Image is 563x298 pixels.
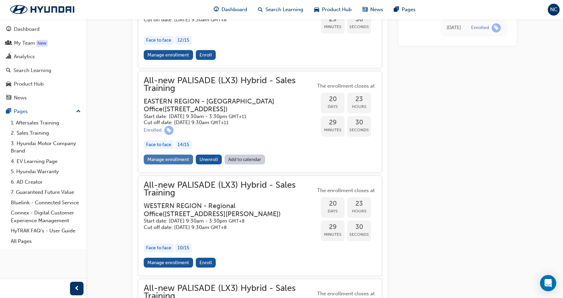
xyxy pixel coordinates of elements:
a: 4. EV Learning Page [8,156,84,167]
span: Australian Eastern Daylight Time GMT+11 [229,114,247,119]
a: Bluelink - Connected Service [8,198,84,208]
div: Open Intercom Messenger [540,275,556,291]
span: search-icon [258,5,263,14]
span: pages-icon [6,109,11,115]
a: 6. AD Creator [8,177,84,187]
span: Seconds [347,231,371,238]
span: Seconds [347,126,371,134]
button: All-new PALISADE (LX3) Hybrid - Sales TrainingWESTERN REGION - Regional Office([STREET_ADDRESS][P... [144,181,376,270]
span: 29 [321,16,345,23]
span: News [370,6,383,14]
div: 10 / 15 [175,244,192,253]
div: Face to face [144,140,174,150]
a: Dashboard [3,23,84,36]
span: Australian Western Standard Time GMT+8 [211,225,227,230]
span: 23 [347,200,371,208]
button: Enroll [196,50,216,60]
button: All-new PALISADE (LX3) Hybrid - Sales TrainingEASTERN REGION - [GEOGRAPHIC_DATA] Office([STREET_A... [144,77,376,167]
a: 3. Hyundai Motor Company Brand [8,138,84,156]
span: up-icon [76,107,81,116]
div: Enrolled [471,25,489,31]
div: Search Learning [14,67,51,74]
span: 20 [321,95,345,103]
span: Australian Western Standard Time GMT+8 [211,17,227,23]
div: Pages [14,108,28,115]
span: The enrollment closes at [315,290,376,298]
span: Minutes [321,231,345,238]
h5: Start date: [DATE] 9:30am - 3:30pm [144,113,305,120]
span: Product Hub [322,6,352,14]
span: chart-icon [6,54,11,60]
span: Hours [347,207,371,215]
a: Connex - Digital Customer Experience Management [8,208,84,226]
a: guage-iconDashboard [208,3,253,17]
span: news-icon [362,5,368,14]
a: 1. Aftersales Training [8,118,84,128]
span: 20 [321,200,345,208]
button: Pages [3,105,84,118]
span: Minutes [321,126,345,134]
h3: EASTERN REGION - [GEOGRAPHIC_DATA] Office ( [STREET_ADDRESS] ) [144,97,305,113]
button: Enroll [196,258,216,268]
a: HyTRAK FAQ's - User Guide [8,226,84,236]
a: pages-iconPages [389,3,421,17]
span: 23 [347,95,371,103]
span: All-new PALISADE (LX3) Hybrid - Sales Training [144,181,315,197]
span: Dashboard [221,6,247,14]
a: News [3,92,84,104]
span: news-icon [6,95,11,101]
a: Analytics [3,50,84,63]
h3: WESTERN REGION - Regional Office ( [STREET_ADDRESS][PERSON_NAME] ) [144,202,305,218]
a: 7. Guaranteed Future Value [8,187,84,198]
a: Manage enrollment [144,50,193,60]
span: pages-icon [394,5,399,14]
a: 5. Hyundai Warranty [8,166,84,177]
span: Search Learning [265,6,303,14]
span: 29 [321,223,345,231]
span: prev-icon [74,284,79,293]
h5: Start date: [DATE] 9:30am - 3:30pm [144,218,305,224]
a: Manage enrollment [144,258,193,268]
span: learningRecordVerb_ENROLL-icon [492,23,501,32]
a: Product Hub [3,78,84,90]
h5: Cut off date: [DATE] 9:30am [144,119,305,126]
div: Thu Sep 25 2025 08:59:03 GMT+1000 (Australian Eastern Standard Time) [447,24,461,32]
span: car-icon [314,5,319,14]
a: My Team [3,37,84,49]
span: Australian Eastern Daylight Time GMT+11 [211,120,229,125]
span: Unenroll [200,157,218,162]
div: 12 / 15 [175,36,192,45]
span: The enrollment closes at [315,82,376,90]
a: Manage enrollment [144,155,193,164]
span: All-new PALISADE (LX3) Hybrid - Sales Training [144,77,315,92]
a: Search Learning [3,64,84,77]
span: Pages [402,6,416,14]
span: Days [321,207,345,215]
h5: Cut off date: [DATE] 9:30am [144,224,305,231]
span: Days [321,103,345,111]
button: Unenroll [196,155,222,164]
span: search-icon [6,68,11,74]
h5: Cut off date: [DATE] 9:30am [144,17,305,23]
span: Minutes [321,23,345,31]
span: people-icon [6,40,11,46]
img: Trak [3,2,81,17]
div: News [14,94,27,102]
div: Dashboard [14,25,40,33]
span: Australian Western Standard Time GMT+8 [229,218,244,224]
span: 30 [347,223,371,231]
a: Add to calendar [225,155,265,164]
span: Enroll [200,260,212,266]
button: DashboardMy TeamAnalyticsSearch LearningProduct HubNews [3,22,84,105]
div: Tooltip anchor [36,40,48,47]
button: NC [548,4,560,16]
div: 14 / 15 [175,140,192,150]
span: 30 [347,16,371,23]
span: guage-icon [214,5,219,14]
div: Face to face [144,244,174,253]
div: My Team [14,39,35,47]
span: The enrollment closes at [315,187,376,194]
a: car-iconProduct Hub [309,3,357,17]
